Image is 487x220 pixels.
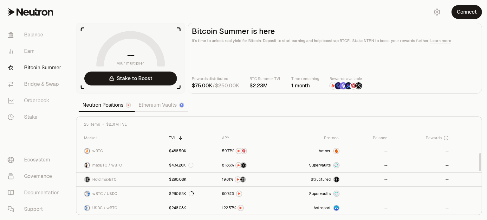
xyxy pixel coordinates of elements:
span: Astroport [314,205,331,211]
h2: Bitcoin Summer is here [192,27,478,36]
a: -- [343,187,391,201]
div: Balance [347,135,387,141]
button: NTRNStructured Points [222,176,277,183]
a: maxBTC LogowBTC LogomaxBTC / wBTC [76,158,165,172]
div: 1 month [291,82,319,90]
a: $280.83K [165,187,218,201]
span: Supervaults [309,163,331,168]
img: EtherFi Points [335,82,342,89]
span: Amber [319,148,331,154]
a: Stake to Boost [84,72,177,85]
div: Market [84,135,161,141]
a: $290.08K [165,173,218,186]
span: $2.31M TVL [106,122,127,127]
a: Ecosystem [3,152,68,168]
a: Balance [3,27,68,43]
img: maxBTC Logo [85,177,90,182]
img: NTRN [237,191,242,196]
div: / [192,82,239,90]
div: $248.08K [169,205,186,211]
img: NTRN [330,82,337,89]
a: -- [343,201,391,215]
img: maxBTC [334,177,339,182]
span: your multiplier [117,60,145,66]
a: USDC LogowBTC LogoUSDC / wBTC [76,201,165,215]
img: Structured Points [240,177,245,182]
p: Rewards available [329,76,362,82]
a: -- [391,173,452,186]
img: wBTC Logo [88,163,90,168]
img: wBTC Logo [85,191,87,196]
img: NTRN [235,177,240,182]
a: Support [3,201,68,217]
div: $488.50K [169,148,186,154]
img: NTRN [236,148,241,154]
img: Neutron Logo [127,103,130,107]
div: TVL [169,135,214,141]
img: Supervaults [334,163,339,168]
a: Bridge & Swap [3,76,68,92]
img: wBTC Logo [88,205,90,211]
button: NTRNStructured Points [222,162,277,168]
span: wBTC / USDC [92,191,117,196]
a: -- [343,144,391,158]
img: Structured Points [355,82,362,89]
img: NTRN [236,163,241,168]
a: Orderbook [3,92,68,109]
span: Hold maxBTC [92,177,117,182]
div: $280.83K [169,191,194,196]
span: Rewards [426,135,442,141]
a: -- [391,201,452,215]
a: $248.08K [165,201,218,215]
button: NTRN [222,191,277,197]
p: It's time to unlock real yield for Bitcoin. Deposit to start earning and help boostrap BTCFi. Sta... [192,38,478,44]
a: Neutron Positions [79,99,135,111]
a: -- [391,187,452,201]
img: maxBTC Logo [85,163,87,168]
img: USDC Logo [88,191,90,196]
a: Learn more [430,38,451,43]
a: SupervaultsSupervaults [281,187,344,201]
button: Connect [451,5,482,19]
img: Amber [334,148,339,154]
span: maxBTC / wBTC [92,163,122,168]
a: $488.50K [165,144,218,158]
span: Structured [311,177,331,182]
a: NTRN [218,187,281,201]
img: NTRN [238,205,243,211]
img: wBTC Logo [85,148,90,154]
a: $434.26K [165,158,218,172]
img: Mars Fragments [241,148,246,154]
p: Time remaining [291,76,319,82]
span: 25 items [84,122,100,127]
a: AmberAmber [281,144,344,158]
a: Earn [3,43,68,60]
a: -- [343,158,391,172]
div: $434.26K [169,163,193,168]
div: Protocol [285,135,340,141]
a: -- [391,144,452,158]
a: Bitcoin Summer [3,60,68,76]
img: USDC Logo [85,205,87,211]
a: SupervaultsSupervaults [281,158,344,172]
a: NTRN [218,201,281,215]
span: wBTC [92,148,103,154]
a: wBTC LogowBTC [76,144,165,158]
a: maxBTC LogoHold maxBTC [76,173,165,186]
a: Documentation [3,185,68,201]
img: Solv Points [340,82,347,89]
span: Supervaults [309,191,331,196]
button: NTRN [222,205,277,211]
a: Governance [3,168,68,185]
button: NTRNMars Fragments [222,148,277,154]
a: wBTC LogoUSDC LogowBTC / USDC [76,187,165,201]
a: -- [343,173,391,186]
a: Ethereum Vaults [135,99,188,111]
div: APY [222,135,277,141]
a: Stake [3,109,68,125]
p: Rewards distributed [192,76,239,82]
img: Mars Fragments [350,82,357,89]
a: -- [391,158,452,172]
div: $290.08K [169,177,186,182]
a: NTRNStructured Points [218,173,281,186]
